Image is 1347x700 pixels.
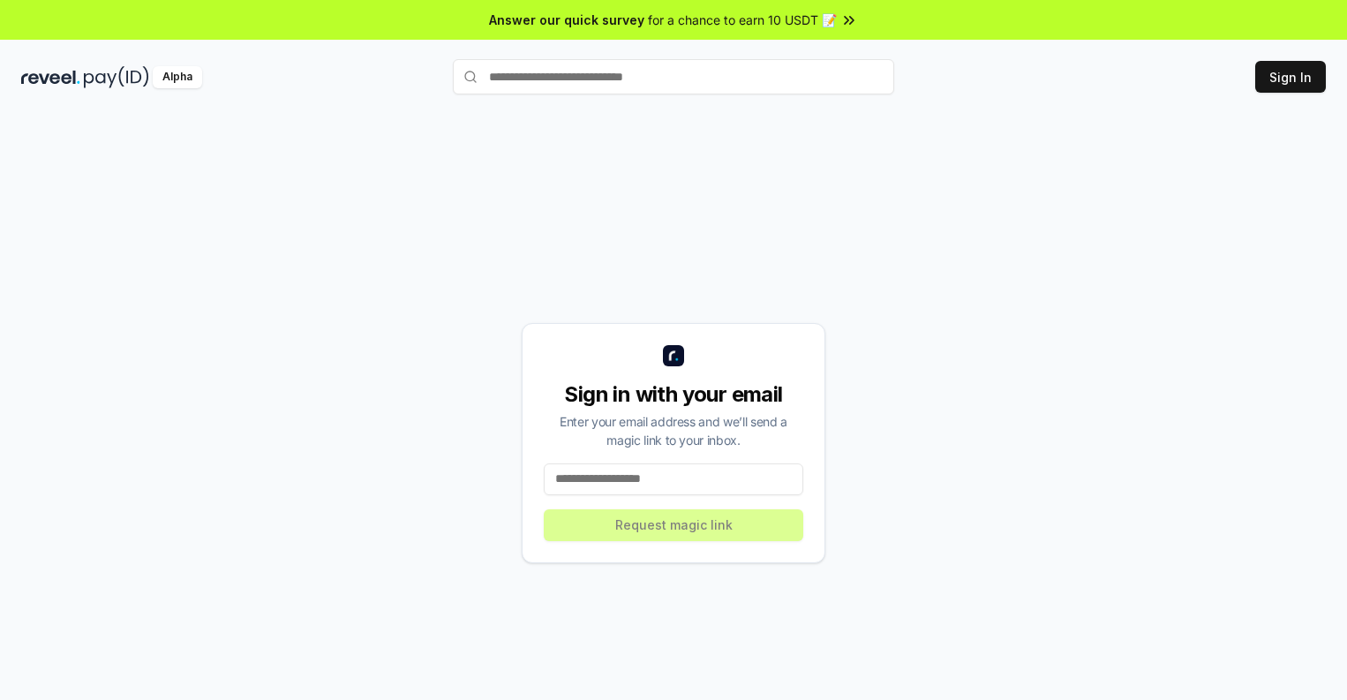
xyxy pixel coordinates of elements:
[21,66,80,88] img: reveel_dark
[84,66,149,88] img: pay_id
[544,380,803,409] div: Sign in with your email
[648,11,837,29] span: for a chance to earn 10 USDT 📝
[663,345,684,366] img: logo_small
[544,412,803,449] div: Enter your email address and we’ll send a magic link to your inbox.
[1255,61,1326,93] button: Sign In
[489,11,644,29] span: Answer our quick survey
[153,66,202,88] div: Alpha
